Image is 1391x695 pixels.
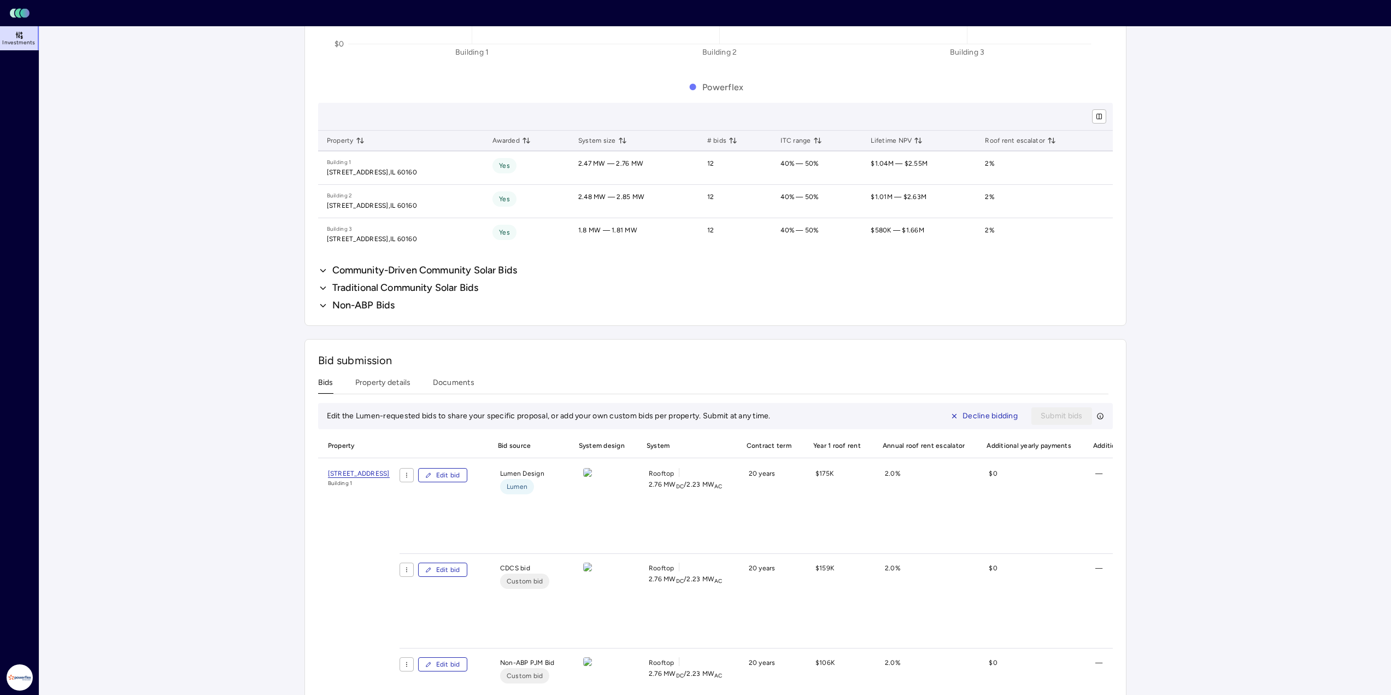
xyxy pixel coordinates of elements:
[572,434,631,458] span: System design
[328,468,390,479] a: [STREET_ADDRESS]
[570,151,699,185] td: 2.47 MW — 2.76 MW
[976,185,1112,218] td: 2%
[740,563,798,639] div: 20 years
[914,136,923,145] button: toggle sorting
[714,483,723,490] sub: AC
[649,657,674,668] span: Rooftop
[433,377,474,394] button: Documents
[813,136,822,145] button: toggle sorting
[327,233,390,244] div: [STREET_ADDRESS],
[729,136,737,145] button: toggle sorting
[714,672,723,679] sub: AC
[7,664,33,691] img: Powerflex
[772,151,862,185] td: 40% — 50%
[491,434,564,458] span: Bid source
[2,39,35,46] span: Investments
[976,218,1112,251] td: 2%
[332,299,395,312] span: Non-ABP Bids
[507,481,527,492] span: Lumen
[333,158,351,167] div: ilding 1
[618,136,627,145] button: toggle sorting
[649,668,723,679] span: 2.76 MW / 2.23 MW
[1087,468,1218,538] span: —
[862,151,976,185] td: $1.04M — $2.55M
[583,563,592,571] img: view
[676,672,684,679] sub: DC
[962,410,1018,422] span: Decline bidding
[1092,109,1106,124] button: show/hide columns
[876,434,972,458] span: Annual roof rent escalator
[702,48,737,57] text: Building 2
[1041,410,1083,422] span: Submit bids
[649,563,674,574] span: Rooftop
[455,48,489,57] text: Building 1
[807,563,867,639] div: $159K
[356,136,365,145] button: toggle sorting
[318,264,518,277] button: Community-Driven Community Solar Bids
[1087,434,1218,458] span: Additional yearly terms
[318,282,479,295] button: Traditional Community Solar Bids
[676,483,684,490] sub: DC
[491,563,564,639] div: CDCS bid
[355,377,411,394] button: Property details
[327,225,334,233] div: Bu
[390,200,417,211] div: IL 60160
[949,48,984,57] text: Building 3
[699,185,772,218] td: 12
[318,434,400,458] span: Property
[976,151,1112,185] td: 2%
[507,670,543,681] span: Custom bid
[862,185,976,218] td: $1.01M — $2.63M
[328,479,390,488] span: Building 1
[436,470,460,481] span: Edit bid
[418,657,467,671] button: Edit bid
[676,577,684,585] sub: DC
[390,167,417,178] div: IL 60160
[333,225,351,233] div: ilding 3
[499,227,510,238] span: Yes
[418,468,467,482] button: Edit bid
[876,563,972,639] div: 2.0%
[862,218,976,251] td: $580K — $1.66M
[1031,407,1092,425] button: Submit bids
[740,468,798,545] div: 20 years
[707,135,738,146] span: # bids
[583,468,592,477] img: view
[1047,136,1056,145] button: toggle sorting
[390,233,417,244] div: IL 60160
[649,574,723,585] span: 2.76 MW / 2.23 MW
[640,434,731,458] span: System
[499,160,510,171] span: Yes
[522,136,531,145] button: toggle sorting
[570,218,699,251] td: 1.8 MW — 1.81 MW
[985,135,1056,146] span: Roof rent escalator
[807,468,867,545] div: $175K
[649,479,723,490] span: 2.76 MW / 2.23 MW
[436,659,460,670] span: Edit bid
[876,468,972,545] div: 2.0%
[740,434,798,458] span: Contract term
[333,191,352,200] div: ilding 2
[941,407,1027,425] button: Decline bidding
[699,218,772,251] td: 12
[327,158,334,167] div: Bu
[436,564,460,575] span: Edit bid
[327,200,390,211] div: [STREET_ADDRESS],
[772,218,862,251] td: 40% — 50%
[318,299,395,312] button: Non-ABP Bids
[327,411,771,420] span: Edit the Lumen-requested bids to share your specific proposal, or add your own custom bids per pr...
[772,185,862,218] td: 40% — 50%
[649,468,674,479] span: Rooftop
[327,191,334,200] div: Bu
[871,135,923,146] span: Lifetime NPV
[418,563,467,577] button: Edit bid
[980,563,1078,639] div: $0
[334,39,344,49] text: $0
[318,377,333,394] button: Bids
[1087,563,1218,633] span: —
[702,82,743,92] text: Powerflex
[327,135,365,146] span: Property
